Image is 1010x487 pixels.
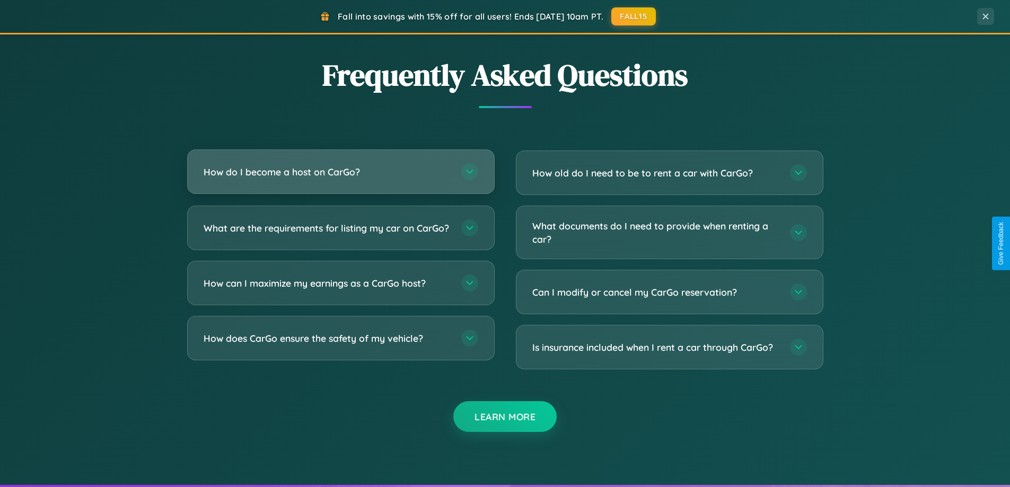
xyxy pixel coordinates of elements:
[532,286,779,299] h3: Can I modify or cancel my CarGo reservation?
[997,222,1005,265] div: Give Feedback
[204,332,451,345] h3: How does CarGo ensure the safety of my vehicle?
[532,219,779,245] h3: What documents do I need to provide when renting a car?
[611,7,656,25] button: FALL15
[204,222,451,235] h3: What are the requirements for listing my car on CarGo?
[204,277,451,290] h3: How can I maximize my earnings as a CarGo host?
[453,401,557,432] button: Learn More
[338,11,603,22] span: Fall into savings with 15% off for all users! Ends [DATE] 10am PT.
[532,341,779,354] h3: Is insurance included when I rent a car through CarGo?
[532,166,779,180] h3: How old do I need to be to rent a car with CarGo?
[204,165,451,179] h3: How do I become a host on CarGo?
[187,55,823,95] h2: Frequently Asked Questions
